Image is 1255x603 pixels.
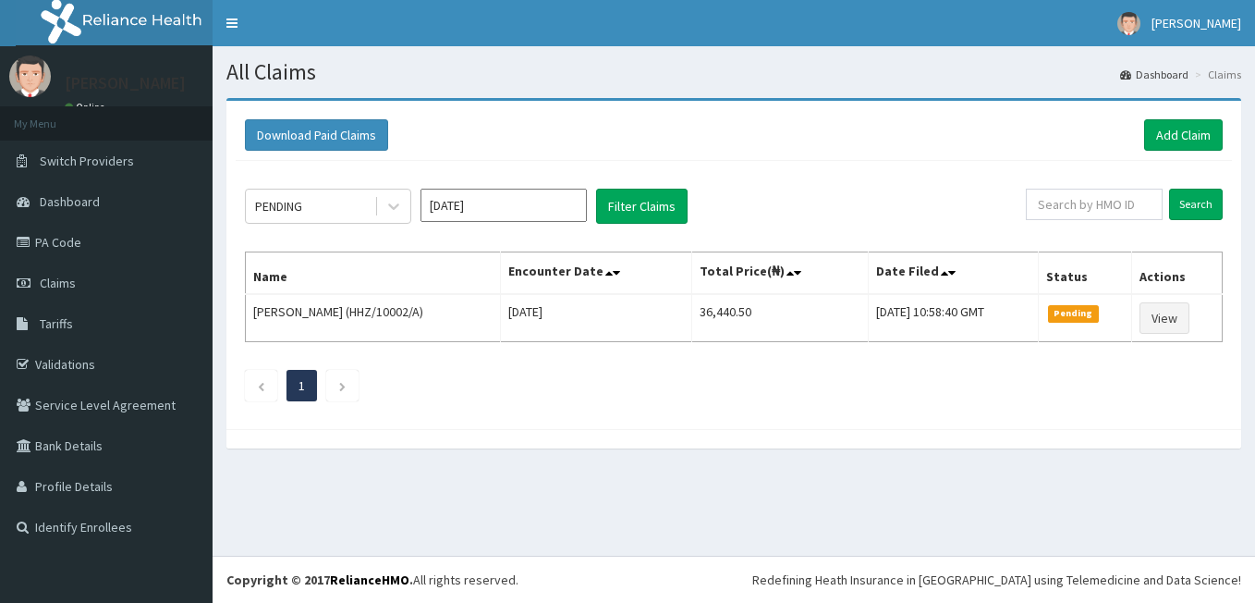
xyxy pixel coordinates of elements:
[1048,305,1099,322] span: Pending
[40,275,76,291] span: Claims
[1139,302,1189,334] a: View
[868,294,1038,342] td: [DATE] 10:58:40 GMT
[868,252,1038,295] th: Date Filed
[299,377,305,394] a: Page 1 is your current page
[1190,67,1241,82] li: Claims
[1120,67,1188,82] a: Dashboard
[501,252,691,295] th: Encounter Date
[226,60,1241,84] h1: All Claims
[420,189,587,222] input: Select Month and Year
[257,377,265,394] a: Previous page
[246,252,501,295] th: Name
[752,571,1241,589] div: Redefining Heath Insurance in [GEOGRAPHIC_DATA] using Telemedicine and Data Science!
[65,101,109,114] a: Online
[330,572,409,588] a: RelianceHMO
[596,189,688,224] button: Filter Claims
[9,55,51,97] img: User Image
[40,153,134,169] span: Switch Providers
[1132,252,1223,295] th: Actions
[255,197,302,215] div: PENDING
[1169,189,1223,220] input: Search
[1144,119,1223,151] a: Add Claim
[40,315,73,332] span: Tariffs
[245,119,388,151] button: Download Paid Claims
[501,294,691,342] td: [DATE]
[1151,15,1241,31] span: [PERSON_NAME]
[65,75,186,92] p: [PERSON_NAME]
[213,556,1255,603] footer: All rights reserved.
[1039,252,1132,295] th: Status
[226,572,413,588] strong: Copyright © 2017 .
[1117,12,1140,35] img: User Image
[40,193,100,210] span: Dashboard
[1026,189,1163,220] input: Search by HMO ID
[691,294,868,342] td: 36,440.50
[691,252,868,295] th: Total Price(₦)
[338,377,347,394] a: Next page
[246,294,501,342] td: [PERSON_NAME] (HHZ/10002/A)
